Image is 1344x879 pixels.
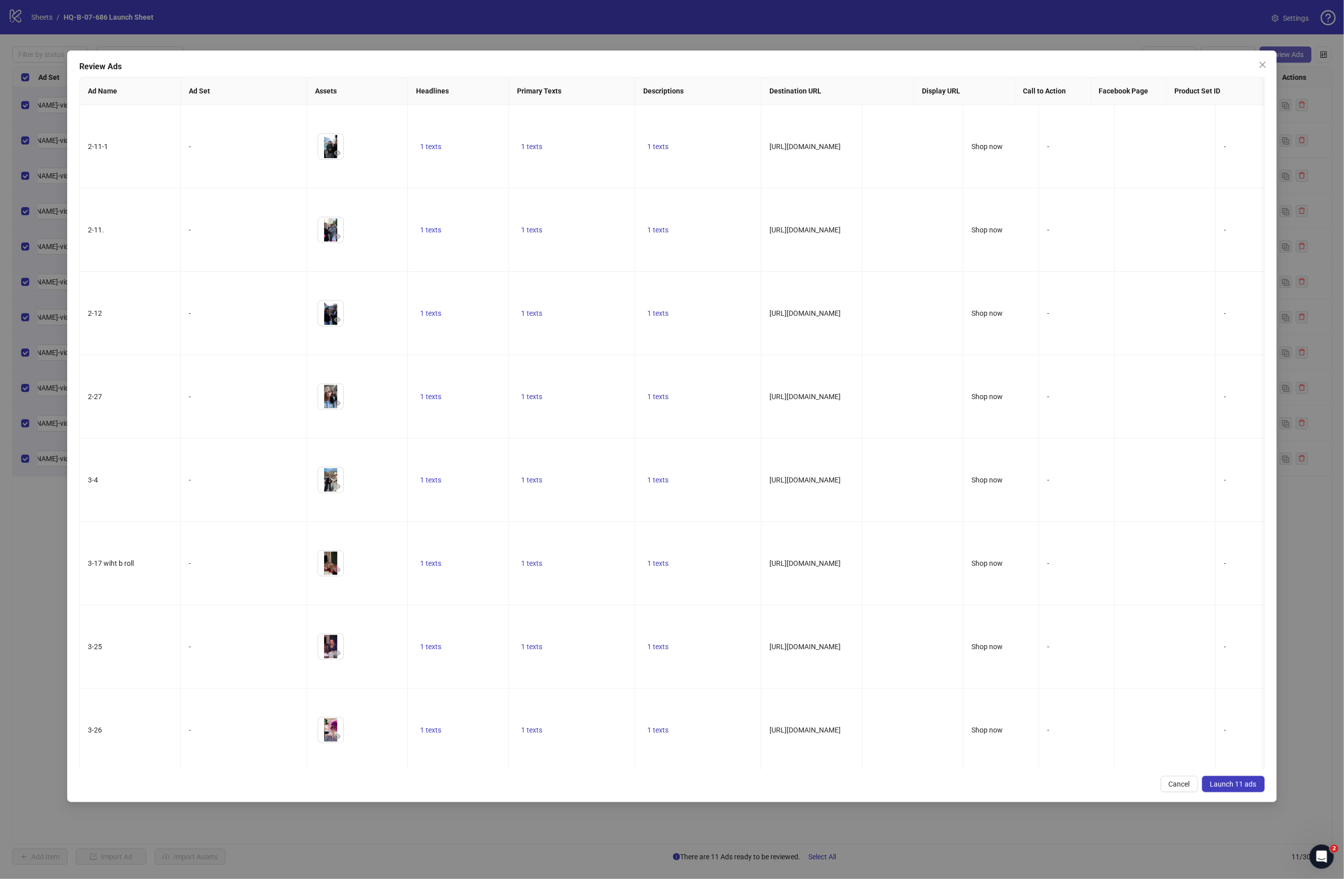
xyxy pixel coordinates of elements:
[647,309,668,317] span: 1 texts
[416,307,445,319] button: 1 texts
[1047,724,1106,736] div: -
[647,559,668,567] span: 1 texts
[971,142,1003,151] span: Shop now
[1224,474,1308,485] div: -
[1259,61,1267,69] span: close
[101,315,202,356] button: Messages
[521,226,542,234] span: 1 texts
[1224,224,1308,235] div: -
[643,140,673,153] button: 1 texts
[521,476,542,484] span: 1 texts
[88,226,104,234] span: 2-11.
[318,384,343,409] img: Asset 1
[1224,391,1308,402] div: -
[96,83,125,93] div: • 2h ago
[88,142,108,151] span: 2-11-1
[1047,308,1106,319] div: -
[96,45,125,56] div: • 2h ago
[36,45,94,56] div: [PERSON_NAME]
[88,643,102,651] span: 3-25
[1091,77,1167,105] th: Facebook Page
[643,224,673,236] button: 1 texts
[420,226,441,234] span: 1 texts
[416,724,445,736] button: 1 texts
[1047,141,1106,152] div: -
[88,476,98,484] span: 3-4
[334,566,341,573] span: eye
[521,309,542,317] span: 1 texts
[331,564,343,576] button: Preview
[517,474,546,486] button: 1 texts
[521,559,542,567] span: 1 texts
[635,77,761,105] th: Descriptions
[517,724,546,736] button: 1 texts
[420,643,441,651] span: 1 texts
[88,309,102,317] span: 2-12
[331,397,343,409] button: Preview
[416,641,445,653] button: 1 texts
[521,142,542,151] span: 1 texts
[318,467,343,493] img: Asset 1
[517,140,546,153] button: 1 texts
[769,726,841,734] span: [URL][DOMAIN_NAME]
[647,643,668,651] span: 1 texts
[521,393,542,401] span: 1 texts
[420,309,441,317] span: 1 texts
[971,476,1003,484] span: Shop now
[88,559,134,567] span: 3-17 wiht b roll
[971,726,1003,734] span: Shop now
[416,390,445,403] button: 1 texts
[517,224,546,236] button: 1 texts
[331,730,343,743] button: Preview
[647,393,668,401] span: 1 texts
[318,717,343,743] img: Asset 1
[1015,77,1091,105] th: Call to Action
[521,643,542,651] span: 1 texts
[36,36,977,44] span: Hi there, welcome to [DOMAIN_NAME]. I'll reach out via e-mail separately, but just wanted you to ...
[189,141,298,152] div: -
[189,474,298,485] div: -
[334,650,341,657] span: eye
[331,147,343,159] button: Preview
[88,393,102,401] span: 2-27
[971,559,1003,567] span: Shop now
[971,226,1003,234] span: Shop now
[420,559,441,567] span: 1 texts
[769,559,841,567] span: [URL][DOMAIN_NAME]
[334,400,341,407] span: eye
[761,77,914,105] th: Destination URL
[517,641,546,653] button: 1 texts
[1202,776,1265,792] button: Launch 11 ads
[643,307,673,319] button: 1 texts
[1047,391,1106,402] div: -
[132,340,171,348] span: Messages
[420,393,441,401] span: 1 texts
[189,724,298,736] div: -
[80,77,181,105] th: Ad Name
[517,307,546,319] button: 1 texts
[79,61,1265,73] div: Review Ads
[189,391,298,402] div: -
[420,142,441,151] span: 1 texts
[769,476,841,484] span: [URL][DOMAIN_NAME]
[517,390,546,403] button: 1 texts
[643,557,673,569] button: 1 texts
[331,230,343,242] button: Preview
[1167,77,1268,105] th: Product Set ID
[769,226,841,234] span: [URL][DOMAIN_NAME]
[46,266,156,286] button: Send us a message
[331,314,343,326] button: Preview
[769,643,841,651] span: [URL][DOMAIN_NAME]
[643,641,673,653] button: 1 texts
[647,726,668,734] span: 1 texts
[971,643,1003,651] span: Shop now
[647,142,668,151] span: 1 texts
[189,308,298,319] div: -
[334,150,341,157] span: eye
[88,726,102,734] span: 3-26
[331,480,343,493] button: Preview
[416,557,445,569] button: 1 texts
[643,474,673,486] button: 1 texts
[1161,776,1198,792] button: Cancel
[420,476,441,484] span: 1 texts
